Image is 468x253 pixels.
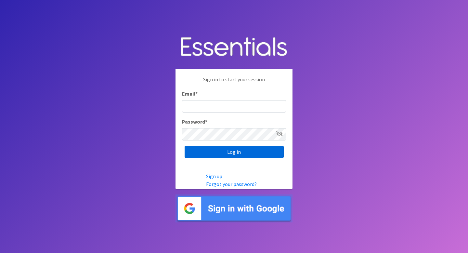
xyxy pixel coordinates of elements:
[206,173,222,180] a: Sign up
[175,194,292,223] img: Sign in with Google
[182,90,198,98] label: Email
[185,146,284,158] input: Log in
[195,90,198,97] abbr: required
[205,118,207,125] abbr: required
[206,181,257,187] a: Forgot your password?
[182,75,286,90] p: Sign in to start your session
[175,31,292,64] img: Human Essentials
[182,118,207,126] label: Password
